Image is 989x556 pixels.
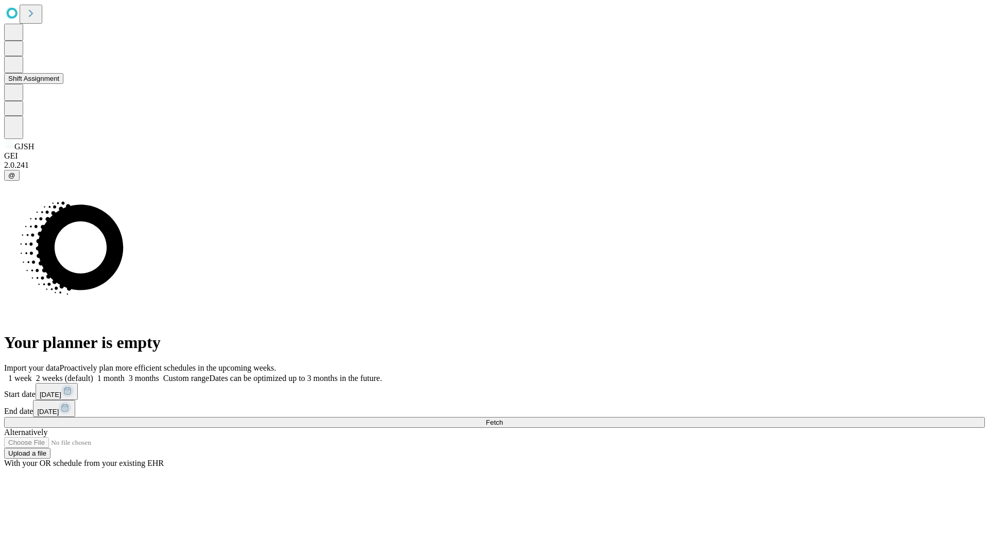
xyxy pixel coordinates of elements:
[8,171,15,179] span: @
[14,142,34,151] span: GJSH
[37,408,59,415] span: [DATE]
[4,73,63,84] button: Shift Assignment
[40,391,61,398] span: [DATE]
[4,448,50,459] button: Upload a file
[4,161,985,170] div: 2.0.241
[36,374,93,383] span: 2 weeks (default)
[4,417,985,428] button: Fetch
[4,151,985,161] div: GEI
[36,383,78,400] button: [DATE]
[486,419,503,426] span: Fetch
[129,374,159,383] span: 3 months
[4,428,47,437] span: Alternatively
[8,374,32,383] span: 1 week
[4,333,985,352] h1: Your planner is empty
[4,400,985,417] div: End date
[60,363,276,372] span: Proactively plan more efficient schedules in the upcoming weeks.
[4,363,60,372] span: Import your data
[33,400,75,417] button: [DATE]
[163,374,209,383] span: Custom range
[4,170,20,181] button: @
[4,459,164,467] span: With your OR schedule from your existing EHR
[97,374,125,383] span: 1 month
[4,383,985,400] div: Start date
[209,374,382,383] span: Dates can be optimized up to 3 months in the future.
